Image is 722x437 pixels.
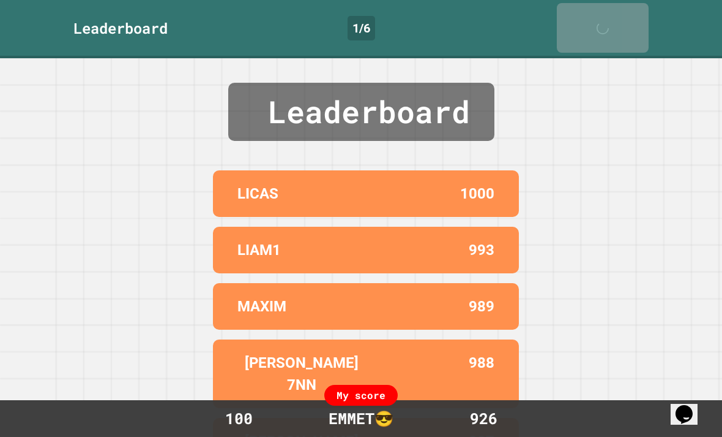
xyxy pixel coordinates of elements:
[228,83,494,141] div: Leaderboard
[237,239,281,261] p: LIAM1
[316,407,406,430] div: EMMET😎
[469,295,494,317] p: 989
[437,407,529,430] div: 926
[324,385,398,406] div: My score
[73,17,168,39] div: Leaderboard
[237,183,278,205] p: LICAS
[237,352,366,396] p: [PERSON_NAME] 7NN
[469,239,494,261] p: 993
[348,16,375,40] div: 1 / 6
[469,352,494,396] p: 988
[193,407,285,430] div: 100
[460,183,494,205] p: 1000
[671,388,710,425] iframe: chat widget
[237,295,286,317] p: MAXIM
